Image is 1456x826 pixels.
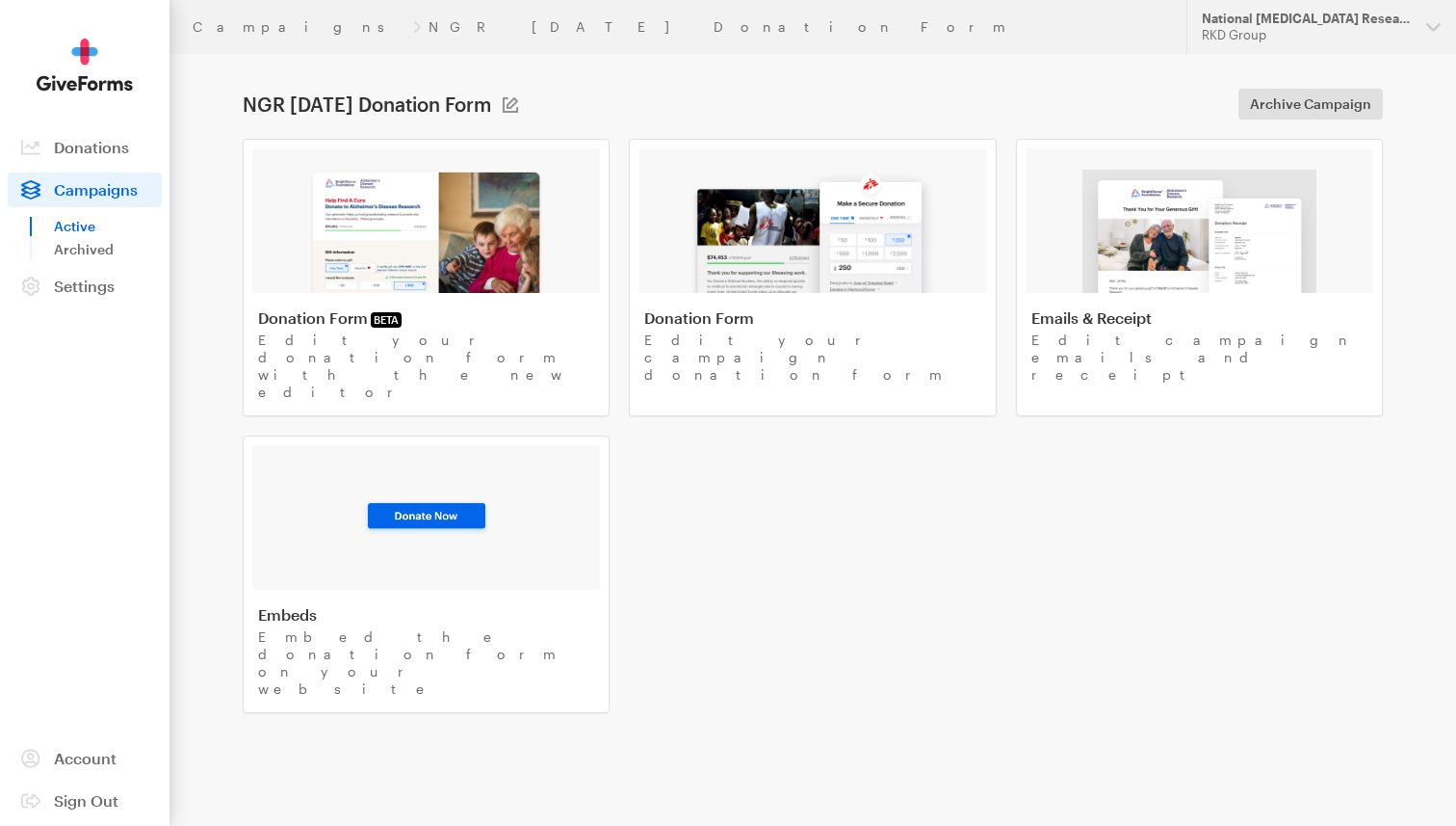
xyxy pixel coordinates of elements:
a: Account [8,741,162,776]
span: Campaigns [54,180,138,199]
a: NGR [DATE] Donation Form [429,19,1011,35]
img: image-2-e181a1b57a52e92067c15dabc571ad95275de6101288912623f50734140ed40c.png [689,170,935,293]
h4: Donation Form [258,308,594,328]
div: National [MEDICAL_DATA] Research [1202,11,1411,27]
img: image-3-93ee28eb8bf338fe015091468080e1db9f51356d23dce784fdc61914b1599f14.png [361,498,492,537]
a: Donation FormBETA Edit your donation form with the new editor [243,139,610,416]
a: Archive Campaign [1238,89,1383,120]
a: Settings [8,269,162,304]
a: Donations [8,130,162,165]
span: Sign Out [54,791,118,810]
span: BETA [371,312,402,328]
p: Edit your campaign donation form [644,332,980,384]
a: Active [54,215,162,238]
div: RKD Group [1202,27,1411,43]
h4: Donation Form [644,308,980,328]
a: Embeds Embed the donation form on your website [243,436,610,713]
img: image-1-83ed7ead45621bf174d8040c5c72c9f8980a381436cbc16a82a0f79bcd7e5139.png [308,170,544,293]
a: Archived [54,238,162,261]
a: Campaigns [193,19,405,35]
p: Edit your donation form with the new editor [258,332,594,401]
h4: Emails & Receipt [1031,308,1367,328]
a: Donation Form Edit your campaign donation form [629,139,996,416]
a: Campaigns [8,173,162,207]
a: Emails & Receipt Edit campaign emails and receipt [1016,139,1383,416]
img: GiveForms [37,39,133,92]
p: Edit campaign emails and receipt [1031,332,1367,384]
p: Embed the donation form on your website [258,628,594,698]
img: image-3-0695904bd8fc2540e7c0ed4f0f3f42b2ae7fdd5008376bfc2271839042c80776.png [1082,170,1315,293]
span: Donations [54,138,129,156]
h1: NGR [DATE] Donation Form [243,93,491,116]
span: Account [54,749,117,767]
span: Settings [54,277,115,295]
h4: Embeds [258,605,594,625]
a: Sign Out [8,784,162,818]
span: Archive Campaign [1250,93,1371,116]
